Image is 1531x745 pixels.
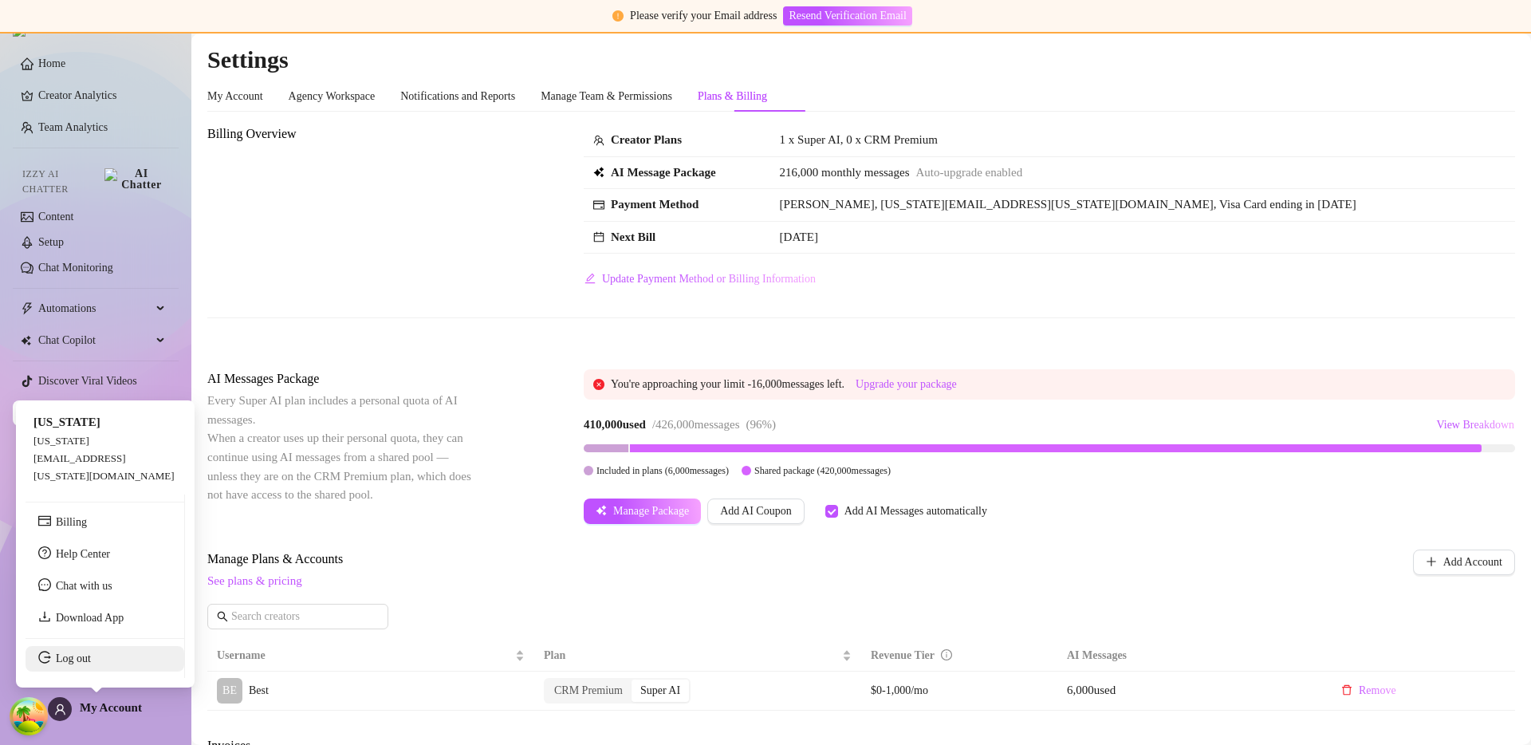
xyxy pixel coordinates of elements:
div: You're approaching your limit - 16,000 messages left. [611,376,1505,393]
span: message [38,578,51,591]
a: Billing [56,516,87,528]
span: Best [249,684,269,696]
a: Content [38,211,73,223]
span: Revenue Tier [871,649,935,661]
div: Add AI Messages automatically [844,503,987,520]
span: Manage Plans & Accounts [207,550,1305,569]
td: $0-1,000/mo [861,672,1057,711]
a: Help Center [56,548,110,560]
span: Update Payment Method or Billing Information [602,273,816,286]
button: Manage Package [584,499,701,524]
span: View Breakdown [1436,419,1514,432]
span: [DATE] [780,231,818,243]
span: Included in plans ( 6,000 messages) [596,465,729,476]
span: [US_STATE][EMAIL_ADDRESS][US_STATE][DOMAIN_NAME] [33,435,175,482]
div: CRM Premium [545,680,632,702]
span: Add AI Coupon [720,505,791,518]
span: Manage Package [613,505,689,518]
button: Open Tanstack query devtools [13,700,45,732]
span: [US_STATE] [33,416,100,428]
span: Chat with us [56,580,112,592]
h2: Settings [207,45,1515,75]
span: Resend Verification Email [789,10,906,22]
span: My Account [80,701,142,714]
li: Log out [26,646,184,672]
span: 1 x Super AI, 0 x CRM Premium [780,133,938,146]
span: exclamation-circle [612,10,624,22]
span: calendar [593,231,604,242]
a: Setup [38,236,64,248]
span: Billing Overview [207,124,475,144]
button: Resend Verification Email [783,6,911,26]
div: My Account [207,88,263,105]
a: Log out [56,652,91,664]
div: segmented control [544,678,691,704]
a: Team Analytics [38,121,108,133]
div: Plans & Billing [698,88,767,105]
span: thunderbolt [21,302,33,315]
span: AI Messages Package [207,369,475,388]
span: close-circle [593,379,604,390]
img: AI Chatter [104,168,166,191]
span: info-circle [941,649,952,660]
a: Creator Analytics [38,83,166,108]
span: Every Super AI plan includes a personal quota of AI messages. When a creator uses up their person... [207,394,471,501]
span: delete [1341,684,1352,696]
span: edit [584,273,596,284]
a: Download App [56,612,124,624]
span: credit-card [593,199,604,211]
strong: AI Message Package [611,166,716,179]
span: search [217,611,228,622]
span: user [54,704,66,715]
span: BE [222,682,237,700]
span: [PERSON_NAME], [US_STATE][EMAIL_ADDRESS][US_STATE][DOMAIN_NAME], Visa Card ending in [DATE] [780,198,1356,211]
div: Super AI [632,680,689,702]
a: Chat Monitoring [38,262,113,274]
button: View Breakdown [1435,412,1515,438]
a: Discover Viral Videos [38,375,137,387]
span: Add Account [1443,556,1502,569]
span: Izzy AI Chatter [22,167,98,197]
span: 216,000 monthly messages [780,164,910,183]
span: team [593,135,604,146]
div: Agency Workspace [289,88,376,105]
span: Automations [38,296,152,321]
button: Remove [1328,678,1409,704]
button: Add AI Coupon [707,499,804,524]
div: Please verify your Email address [630,7,777,25]
input: Search creators [231,608,366,625]
strong: Creator Plans [611,133,682,146]
span: 6,000 used [1067,684,1116,696]
th: Username [207,641,534,672]
span: Remove [1359,684,1396,697]
span: Username [217,647,512,664]
span: Auto-upgrade enabled [916,164,1023,183]
span: Shared package ( 420,000 messages) [754,465,891,476]
span: Plan [544,647,839,664]
strong: Payment Method [611,198,699,211]
span: / 426,000 messages [652,418,740,431]
div: Notifications and Reports [400,88,515,105]
li: Billing [26,510,184,535]
button: Add Account [1413,550,1515,575]
a: Upgrade your package [856,378,957,390]
img: Chat Copilot [21,335,31,346]
span: plus [1426,556,1437,567]
th: Plan [534,641,861,672]
button: Update Payment Method or Billing Information [584,266,817,292]
div: Manage Team & Permissions [541,88,672,105]
a: Home [38,57,65,69]
strong: 410,000 used [584,418,646,431]
th: AI Messages [1057,641,1319,672]
span: ( 96 %) [746,418,777,431]
strong: Next Bill [611,231,655,243]
span: Chat Copilot [38,328,152,353]
a: See plans & pricing [207,574,302,587]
